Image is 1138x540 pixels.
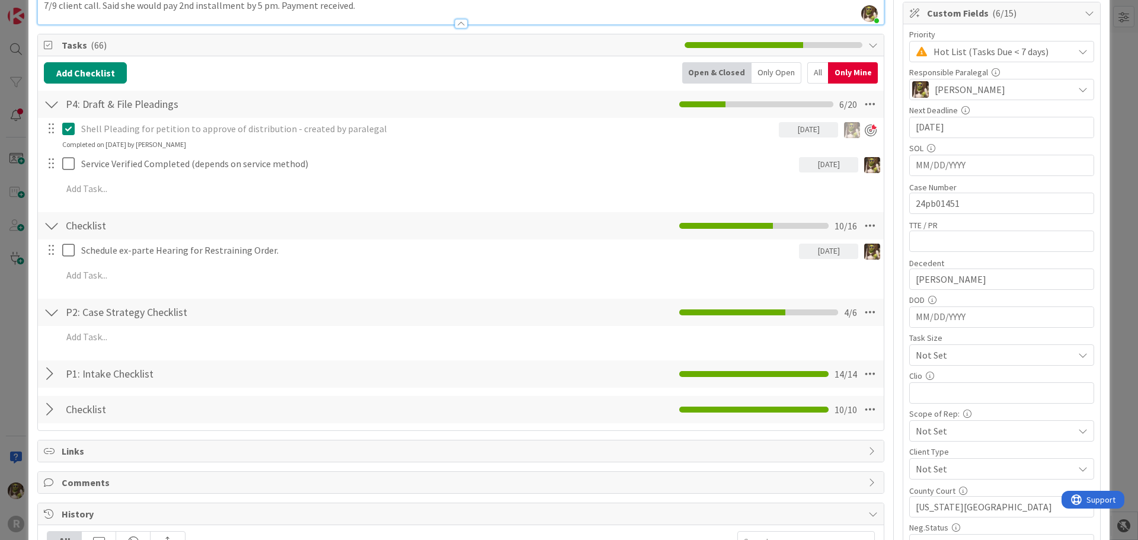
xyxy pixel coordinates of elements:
[935,82,1005,97] span: [PERSON_NAME]
[62,215,328,237] input: Add Checklist...
[916,155,1088,175] input: MM/DD/YYYY
[835,219,857,233] span: 10 / 16
[909,448,1094,456] div: Client Type
[91,39,107,51] span: ( 66 )
[909,182,957,193] label: Case Number
[992,7,1016,19] span: ( 6/15 )
[752,62,801,84] div: Only Open
[81,157,794,171] p: Service Verified Completed (depends on service method)
[909,372,1094,380] div: Clio
[62,363,328,385] input: Add Checklist...
[81,122,774,136] p: Shell Pleading for petition to approve of distribution - created by paralegal
[62,507,862,521] span: History
[864,244,880,260] img: DG
[62,444,862,458] span: Links
[916,461,1067,477] span: Not Set
[62,475,862,490] span: Comments
[916,117,1088,138] input: MM/DD/YYYY
[916,347,1067,363] span: Not Set
[909,296,1094,304] div: DOD
[62,399,328,420] input: Add Checklist...
[828,62,878,84] div: Only Mine
[909,334,1094,342] div: Task Size
[835,367,857,381] span: 14 / 14
[807,62,828,84] div: All
[909,410,1094,418] div: Scope of Rep:
[861,5,878,22] img: yW9LRPfq2I1p6cQkqhMnMPjKb8hcA9gF.jpg
[682,62,752,84] div: Open & Closed
[799,157,858,172] div: [DATE]
[912,81,929,98] img: DG
[909,68,1094,76] div: Responsible Paralegal
[779,122,838,138] div: [DATE]
[927,6,1079,20] span: Custom Fields
[864,157,880,173] img: DG
[844,122,860,138] img: DG
[62,38,679,52] span: Tasks
[909,30,1094,39] div: Priority
[81,244,794,257] p: Schedule ex-parte Hearing for Restraining Order.
[909,220,938,231] label: TTE / PR
[909,106,1094,114] div: Next Deadline
[839,97,857,111] span: 6 / 20
[25,2,54,16] span: Support
[799,244,858,259] div: [DATE]
[909,258,944,269] label: Decedent
[934,43,1067,60] span: Hot List (Tasks Due < 7 days)
[909,485,955,496] label: County Court
[44,62,127,84] button: Add Checklist
[916,423,1067,439] span: Not Set
[835,402,857,417] span: 10 / 10
[909,144,1094,152] div: SOL
[844,305,857,319] span: 4 / 6
[62,302,328,323] input: Add Checklist...
[62,94,328,115] input: Add Checklist...
[62,139,186,150] div: Completed on [DATE] by [PERSON_NAME]
[916,307,1088,327] input: MM/DD/YYYY
[909,523,1094,532] div: Neg.Status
